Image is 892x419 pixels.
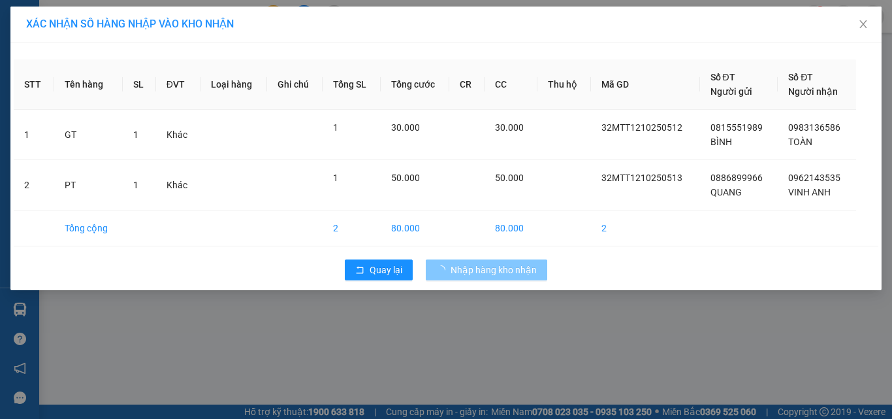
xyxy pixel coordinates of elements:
span: QUANG [710,187,742,197]
span: Người gửi [710,86,752,97]
th: STT [14,59,54,110]
span: 50.000 [391,173,420,183]
th: SL [123,59,156,110]
span: Nhập hàng kho nhận [451,263,537,277]
span: TOÀN [788,137,812,147]
span: Số ĐT [710,72,735,82]
td: 1 [14,110,54,160]
span: 1 [133,129,138,140]
span: 0815551989 [710,122,763,133]
td: PT [54,160,123,210]
span: Quay lại [370,263,402,277]
span: 0886899966 [710,173,763,183]
td: GT [54,110,123,160]
td: 80.000 [485,210,537,246]
span: 0962143535 [788,173,840,183]
th: Ghi chú [267,59,323,110]
th: Thu hộ [537,59,591,110]
th: Tổng cước [381,59,450,110]
th: Tổng SL [323,59,381,110]
td: Khác [156,160,200,210]
th: Tên hàng [54,59,123,110]
th: CC [485,59,537,110]
span: Số ĐT [788,72,813,82]
td: 80.000 [381,210,450,246]
td: Tổng cộng [54,210,123,246]
th: Mã GD [591,59,700,110]
span: 50.000 [495,173,524,183]
span: 30.000 [391,122,420,133]
span: VINH ANH [788,187,831,197]
span: 1 [333,173,338,183]
th: ĐVT [156,59,200,110]
span: 30.000 [495,122,524,133]
th: CR [449,59,484,110]
span: Người nhận [788,86,838,97]
th: Loại hàng [200,59,266,110]
td: 2 [14,160,54,210]
span: BÌNH [710,137,732,147]
span: 1 [333,122,338,133]
td: Khác [156,110,200,160]
span: 1 [133,180,138,190]
button: Nhập hàng kho nhận [426,260,547,280]
button: rollbackQuay lại [345,260,413,280]
span: XÁC NHẬN SỐ HÀNG NHẬP VÀO KHO NHẬN [26,18,234,30]
button: Close [845,7,882,43]
span: loading [436,265,451,275]
span: rollback [355,265,364,276]
span: close [858,19,868,29]
span: 32MTT1210250513 [601,173,682,183]
span: 32MTT1210250512 [601,122,682,133]
span: 0983136586 [788,122,840,133]
td: 2 [591,210,700,246]
td: 2 [323,210,381,246]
